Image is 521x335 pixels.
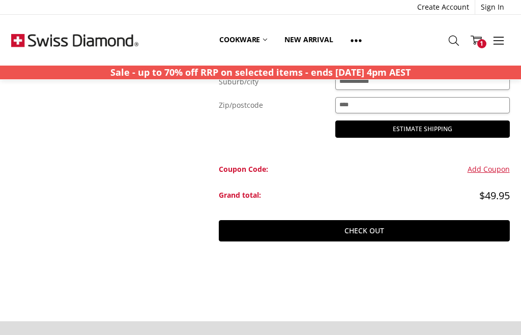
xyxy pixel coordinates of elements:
button: Add Coupon [468,164,510,175]
strong: Coupon Code: [219,164,268,174]
label: Suburb/city [219,74,258,90]
img: Free Shipping On Every Order [11,15,138,66]
strong: Grand total: [219,190,261,200]
a: 1 [465,27,487,53]
label: Zip/postcode [219,97,263,113]
a: Show All [342,28,370,51]
span: 1 [477,39,486,48]
strong: Sale - up to 70% off RRP on selected items - ends [DATE] 4pm AEST [110,66,411,78]
a: Cookware [211,28,276,51]
a: Check out [219,220,509,241]
span: $49.95 [479,189,510,202]
button: Estimate Shipping [335,120,510,138]
a: New arrival [276,28,341,51]
iframe: PayPal-paypal [383,252,510,272]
